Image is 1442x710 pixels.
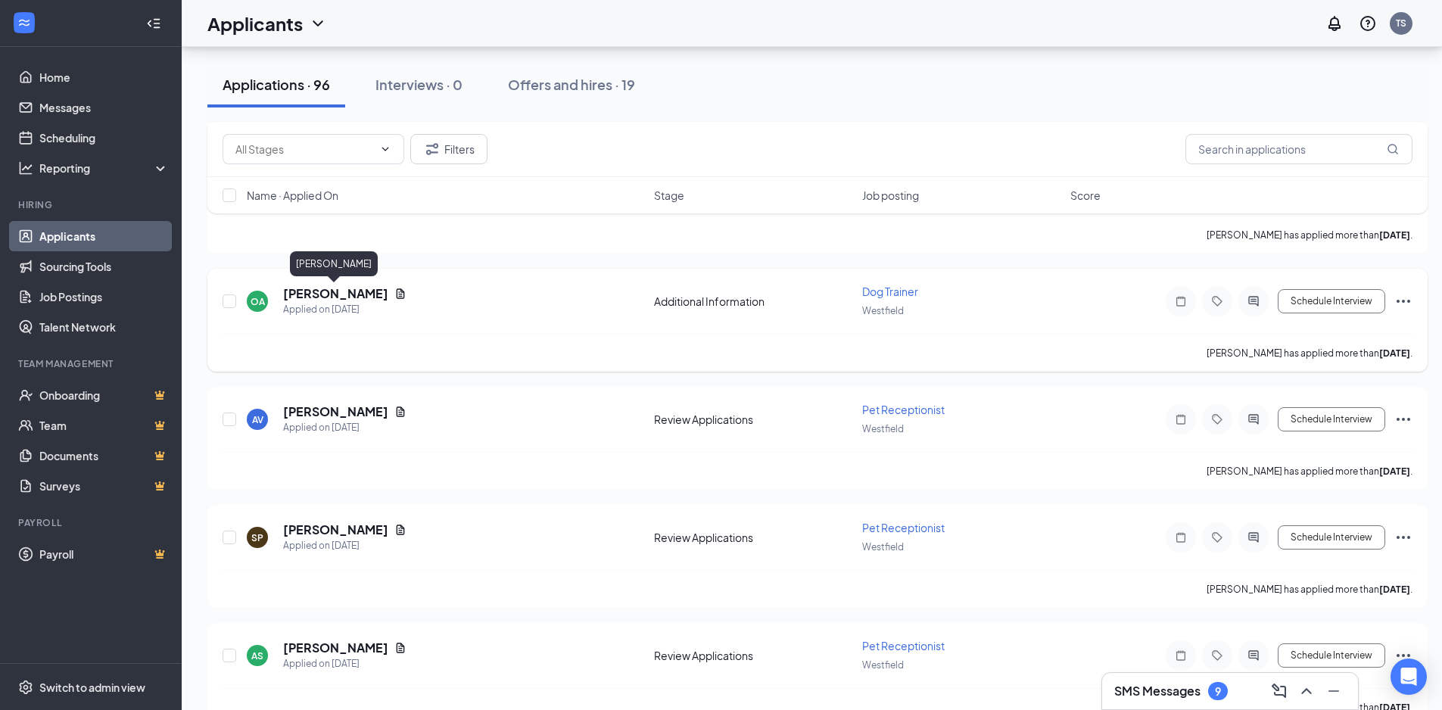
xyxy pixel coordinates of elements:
[1185,134,1412,164] input: Search in applications
[654,294,853,309] div: Additional Information
[146,16,161,31] svg: Collapse
[251,531,263,544] div: SP
[39,251,169,282] a: Sourcing Tools
[375,75,462,94] div: Interviews · 0
[1244,413,1263,425] svg: ActiveChat
[1278,407,1385,431] button: Schedule Interview
[862,188,919,203] span: Job posting
[862,541,904,553] span: Westfield
[18,516,166,529] div: Payroll
[1244,531,1263,543] svg: ActiveChat
[39,123,169,153] a: Scheduling
[235,141,373,157] input: All Stages
[18,160,33,176] svg: Analysis
[283,302,406,317] div: Applied on [DATE]
[1208,649,1226,662] svg: Tag
[1379,347,1410,359] b: [DATE]
[394,642,406,654] svg: Document
[39,680,145,695] div: Switch to admin view
[1172,413,1190,425] svg: Note
[1278,525,1385,550] button: Schedule Interview
[1391,659,1427,695] div: Open Intercom Messenger
[862,659,904,671] span: Westfield
[1244,649,1263,662] svg: ActiveChat
[862,305,904,316] span: Westfield
[39,410,169,441] a: TeamCrown
[1379,584,1410,595] b: [DATE]
[18,198,166,211] div: Hiring
[1325,682,1343,700] svg: Minimize
[283,538,406,553] div: Applied on [DATE]
[1172,295,1190,307] svg: Note
[39,282,169,312] a: Job Postings
[1394,292,1412,310] svg: Ellipses
[283,420,406,435] div: Applied on [DATE]
[1172,649,1190,662] svg: Note
[283,285,388,302] h5: [PERSON_NAME]
[1070,188,1101,203] span: Score
[1322,679,1346,703] button: Minimize
[1325,14,1344,33] svg: Notifications
[862,423,904,434] span: Westfield
[1208,413,1226,425] svg: Tag
[1208,531,1226,543] svg: Tag
[39,471,169,501] a: SurveysCrown
[223,75,330,94] div: Applications · 96
[1394,646,1412,665] svg: Ellipses
[394,406,406,418] svg: Document
[18,357,166,370] div: Team Management
[18,680,33,695] svg: Settings
[39,380,169,410] a: OnboardingCrown
[283,522,388,538] h5: [PERSON_NAME]
[508,75,635,94] div: Offers and hires · 19
[207,11,303,36] h1: Applicants
[1267,679,1291,703] button: ComposeMessage
[1207,229,1412,241] p: [PERSON_NAME] has applied more than .
[39,539,169,569] a: PayrollCrown
[379,143,391,155] svg: ChevronDown
[1208,295,1226,307] svg: Tag
[1114,683,1201,699] h3: SMS Messages
[39,312,169,342] a: Talent Network
[17,15,32,30] svg: WorkstreamLogo
[1294,679,1319,703] button: ChevronUp
[39,62,169,92] a: Home
[1278,643,1385,668] button: Schedule Interview
[654,530,853,545] div: Review Applications
[39,92,169,123] a: Messages
[423,140,441,158] svg: Filter
[309,14,327,33] svg: ChevronDown
[1394,528,1412,547] svg: Ellipses
[39,221,169,251] a: Applicants
[39,441,169,471] a: DocumentsCrown
[862,639,945,652] span: Pet Receptionist
[283,640,388,656] h5: [PERSON_NAME]
[247,188,338,203] span: Name · Applied On
[1379,229,1410,241] b: [DATE]
[394,524,406,536] svg: Document
[251,649,263,662] div: AS
[394,288,406,300] svg: Document
[654,648,853,663] div: Review Applications
[1278,289,1385,313] button: Schedule Interview
[1207,583,1412,596] p: [PERSON_NAME] has applied more than .
[1207,347,1412,360] p: [PERSON_NAME] has applied more than .
[283,403,388,420] h5: [PERSON_NAME]
[1297,682,1316,700] svg: ChevronUp
[252,413,263,426] div: AV
[1396,17,1406,30] div: TS
[39,160,170,176] div: Reporting
[1387,143,1399,155] svg: MagnifyingGlass
[862,285,918,298] span: Dog Trainer
[251,295,265,308] div: OA
[290,251,378,276] div: [PERSON_NAME]
[410,134,487,164] button: Filter Filters
[1394,410,1412,428] svg: Ellipses
[1270,682,1288,700] svg: ComposeMessage
[1207,465,1412,478] p: [PERSON_NAME] has applied more than .
[1379,466,1410,477] b: [DATE]
[1172,531,1190,543] svg: Note
[654,412,853,427] div: Review Applications
[862,521,945,534] span: Pet Receptionist
[283,656,406,671] div: Applied on [DATE]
